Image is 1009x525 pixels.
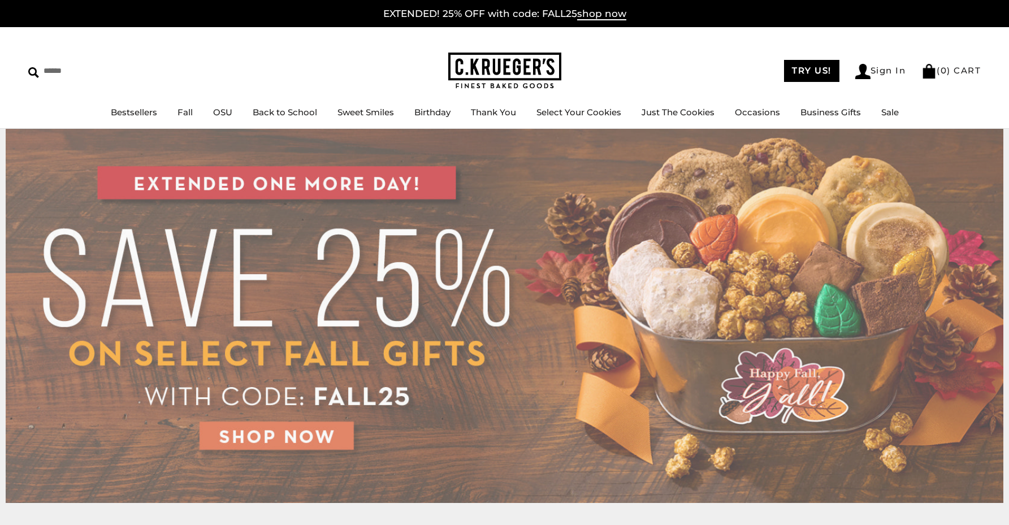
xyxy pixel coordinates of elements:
[855,64,871,79] img: Account
[383,8,626,20] a: EXTENDED! 25% OFF with code: FALL25shop now
[881,107,899,118] a: Sale
[448,53,561,89] img: C.KRUEGER'S
[253,107,317,118] a: Back to School
[577,8,626,20] span: shop now
[800,107,861,118] a: Business Gifts
[941,65,947,76] span: 0
[735,107,780,118] a: Occasions
[921,64,937,79] img: Bag
[536,107,621,118] a: Select Your Cookies
[213,107,232,118] a: OSU
[471,107,516,118] a: Thank You
[921,65,981,76] a: (0) CART
[28,62,163,80] input: Search
[6,129,1003,503] img: C.Krueger's Special Offer
[642,107,714,118] a: Just The Cookies
[177,107,193,118] a: Fall
[111,107,157,118] a: Bestsellers
[337,107,394,118] a: Sweet Smiles
[855,64,906,79] a: Sign In
[28,67,39,78] img: Search
[414,107,451,118] a: Birthday
[784,60,839,82] a: TRY US!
